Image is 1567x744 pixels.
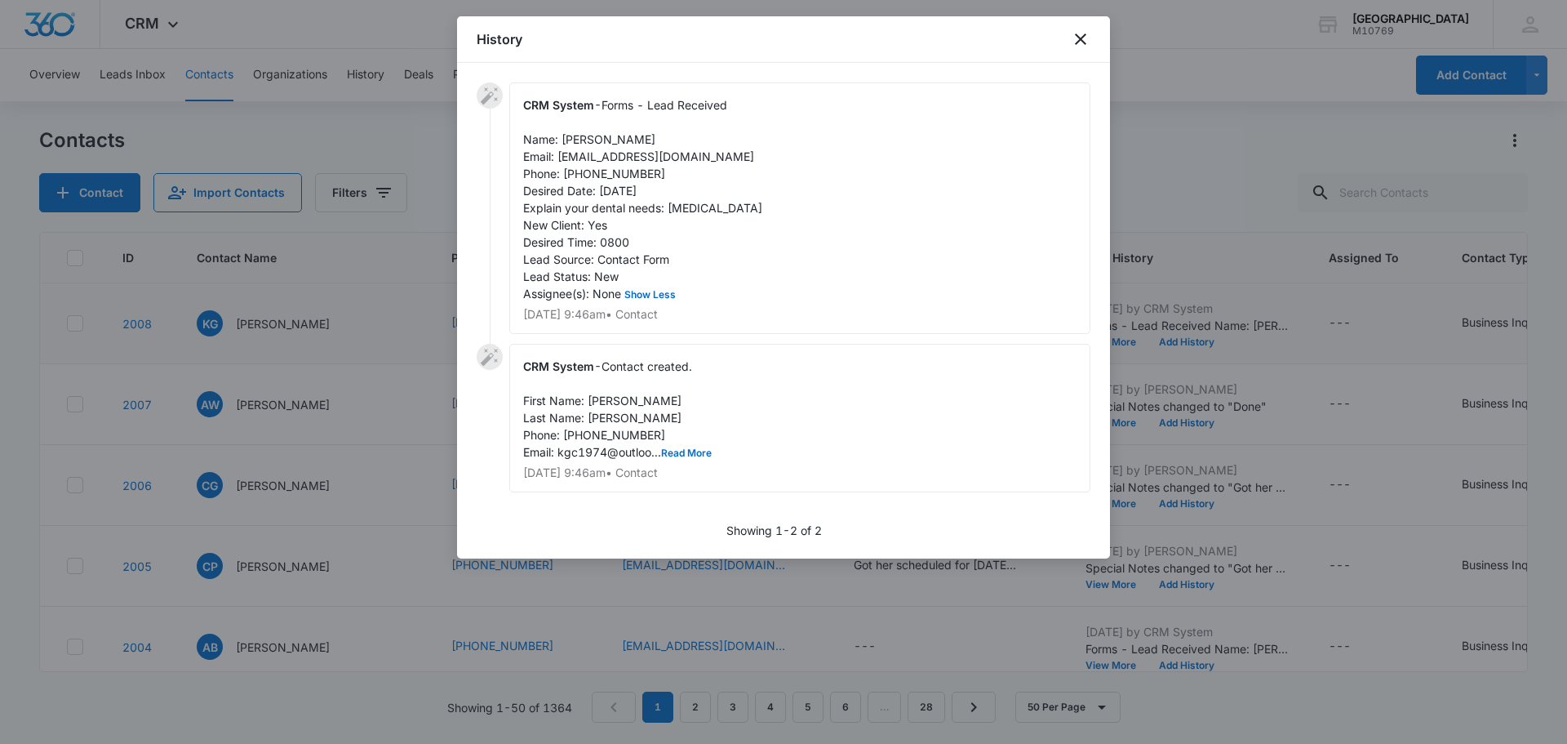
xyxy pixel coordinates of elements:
span: CRM System [523,359,594,373]
span: CRM System [523,98,594,112]
div: - [509,344,1090,492]
p: [DATE] 9:46am • Contact [523,309,1076,320]
p: Showing 1-2 of 2 [726,522,822,539]
button: Show Less [621,290,679,300]
span: Forms - Lead Received Name: [PERSON_NAME] Email: [EMAIL_ADDRESS][DOMAIN_NAME] Phone: [PHONE_NUMBE... [523,98,762,301]
button: close [1071,29,1090,49]
div: - [509,82,1090,334]
h1: History [477,29,522,49]
button: Read More [661,448,712,458]
p: [DATE] 9:46am • Contact [523,467,1076,479]
span: Contact created. First Name: [PERSON_NAME] Last Name: [PERSON_NAME] Phone: [PHONE_NUMBER] Email: ... [523,359,712,459]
